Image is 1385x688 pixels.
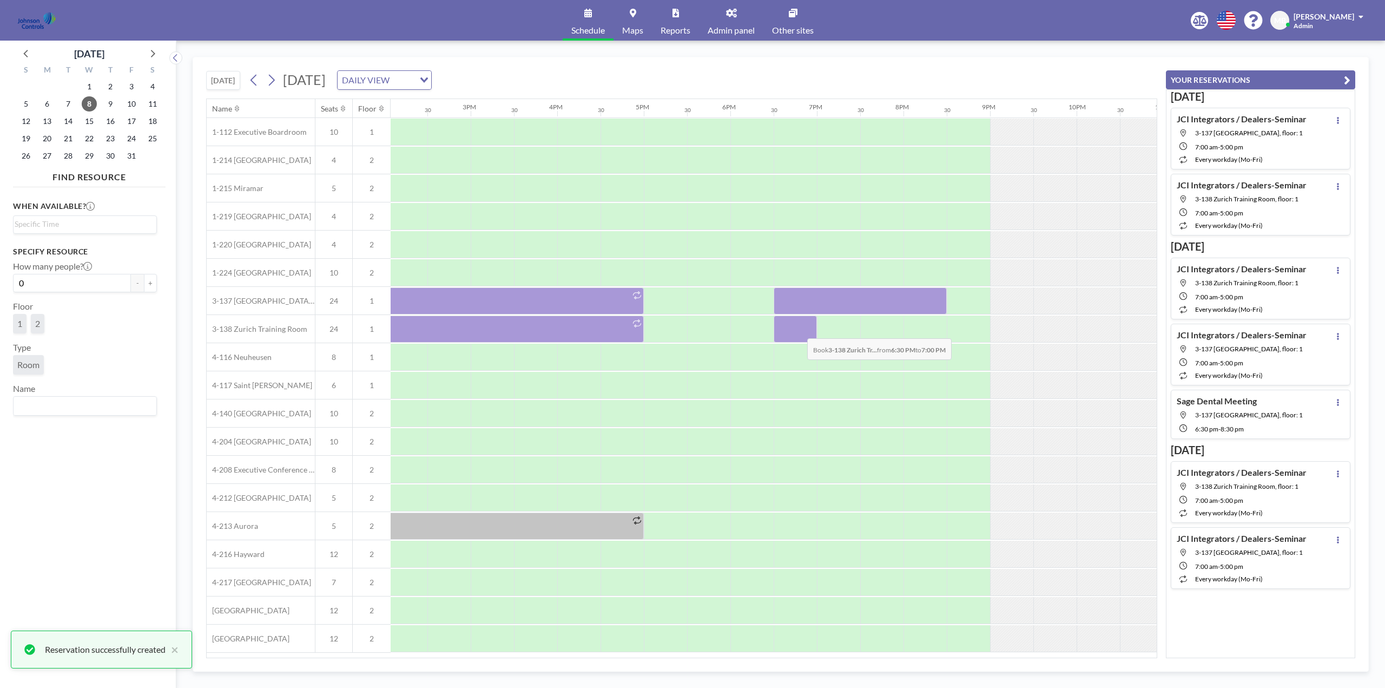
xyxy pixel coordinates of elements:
h4: JCI Integrators / Dealers-Seminar [1177,114,1307,125]
div: 3PM [463,103,476,111]
span: [GEOGRAPHIC_DATA] [207,606,289,615]
button: - [131,274,144,292]
span: Monday, October 27, 2025 [39,148,55,163]
span: 2 [353,437,391,447]
span: 1 [353,296,391,306]
span: 7:00 AM [1195,359,1218,367]
span: 1-220 [GEOGRAPHIC_DATA] [207,240,311,250]
span: 3-138 Zurich Training Room, floor: 1 [1195,482,1298,490]
input: Search for option [393,73,413,87]
b: 3-138 Zurich Tr... [828,346,877,354]
div: Search for option [14,216,156,232]
b: 7:00 PM [921,346,946,354]
span: 4-212 [GEOGRAPHIC_DATA] [207,493,311,503]
span: Saturday, October 25, 2025 [145,131,160,146]
div: M [37,64,58,78]
span: 5:00 PM [1220,496,1243,504]
span: 3-138 Zurich Training Room, floor: 1 [1195,279,1298,287]
span: 12 [315,606,352,615]
span: Tuesday, October 28, 2025 [61,148,76,163]
h4: JCI Integrators / Dealers-Seminar [1177,467,1307,478]
span: 5 [315,184,352,193]
span: 3-138 Zurich Training Room [207,324,307,334]
span: 7:00 AM [1195,562,1218,571]
span: 2 [353,521,391,531]
span: 1 [353,381,391,390]
span: Friday, October 3, 2025 [124,79,139,94]
span: 2 [353,578,391,587]
div: Search for option [14,397,156,415]
span: every workday (Mo-Fri) [1195,305,1263,313]
span: 24 [315,296,352,306]
span: MB [1274,16,1286,25]
span: every workday (Mo-Fri) [1195,155,1263,163]
span: - [1218,143,1220,151]
div: T [58,64,79,78]
div: W [79,64,100,78]
span: - [1218,496,1220,504]
h3: [DATE] [1171,443,1350,457]
span: Other sites [772,26,814,35]
span: Wednesday, October 29, 2025 [82,148,97,163]
h4: JCI Integrators / Dealers-Seminar [1177,533,1307,544]
h3: [DATE] [1171,90,1350,103]
div: Search for option [338,71,431,89]
span: 10 [315,437,352,447]
span: 1-215 Miramar [207,184,263,193]
span: Friday, October 24, 2025 [124,131,139,146]
div: 30 [684,107,691,114]
span: 2 [353,465,391,475]
span: 7 [315,578,352,587]
label: How many people? [13,261,92,272]
span: 1-224 [GEOGRAPHIC_DATA] [207,268,311,278]
span: Wednesday, October 15, 2025 [82,114,97,129]
span: 2 [353,634,391,644]
div: 30 [944,107,951,114]
span: Wednesday, October 1, 2025 [82,79,97,94]
span: 2 [353,155,391,165]
span: Tuesday, October 7, 2025 [61,96,76,112]
h3: Specify resource [13,247,157,257]
span: 4-213 Aurora [207,521,258,531]
span: 24 [315,324,352,334]
span: 4-204 [GEOGRAPHIC_DATA] [207,437,311,447]
span: 4 [315,240,352,250]
span: Monday, October 20, 2025 [39,131,55,146]
span: [PERSON_NAME] [1294,12,1354,21]
button: + [144,274,157,292]
span: Tuesday, October 21, 2025 [61,131,76,146]
span: 1-214 [GEOGRAPHIC_DATA] [207,155,311,165]
div: 11PM [1155,103,1172,111]
span: 3-137 Riyadh Training Room, floor: 1 [1195,345,1303,353]
span: Thursday, October 2, 2025 [103,79,118,94]
span: Tuesday, October 14, 2025 [61,114,76,129]
span: 4-208 Executive Conference Room [207,465,315,475]
span: 5:00 PM [1220,209,1243,217]
span: Friday, October 17, 2025 [124,114,139,129]
span: 10 [315,409,352,418]
span: Reports [661,26,690,35]
span: 2 [353,240,391,250]
span: [DATE] [283,71,326,88]
span: 4 [315,155,352,165]
h4: JCI Integrators / Dealers-Seminar [1177,180,1307,191]
span: Admin panel [708,26,755,35]
span: 2 [353,493,391,503]
span: 3-137 Riyadh Training Room, floor: 1 [1195,548,1303,556]
span: - [1218,293,1220,301]
span: Wednesday, October 8, 2025 [82,96,97,112]
span: 2 [353,184,391,193]
span: 5:00 PM [1220,359,1243,367]
input: Search for option [15,218,150,230]
div: Floor [358,104,377,114]
span: Sunday, October 26, 2025 [18,148,34,163]
span: 4-116 Neuheusen [207,352,272,362]
span: 1 [353,324,391,334]
div: 30 [771,107,777,114]
span: 3-138 Zurich Training Room, floor: 1 [1195,195,1298,203]
div: 10PM [1069,103,1086,111]
span: - [1218,425,1221,433]
div: S [142,64,163,78]
span: 12 [315,549,352,559]
h4: Sage Dental Meeting [1177,396,1257,407]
